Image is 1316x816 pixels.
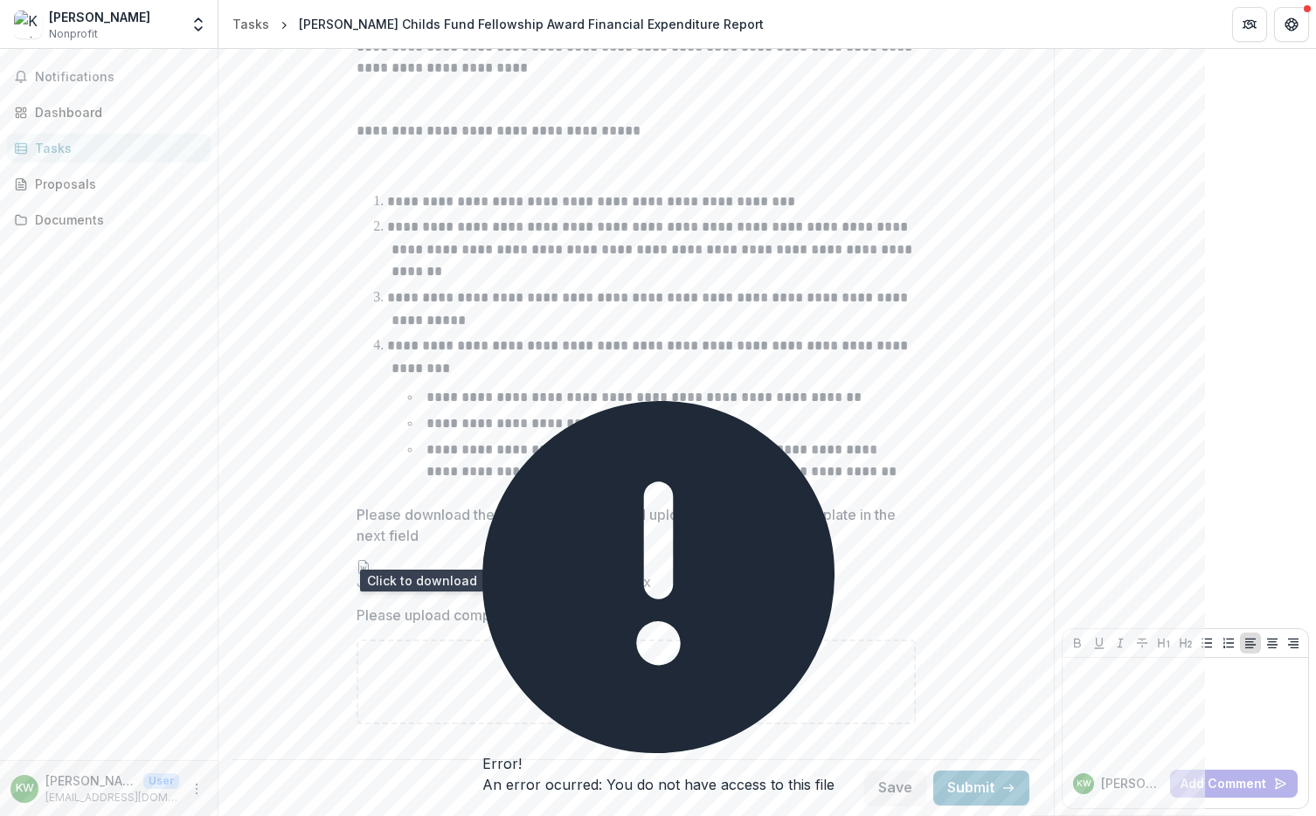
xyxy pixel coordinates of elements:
a: Tasks [225,11,276,37]
button: Bullet List [1196,633,1217,653]
button: Get Help [1274,7,1309,42]
button: Strike [1132,633,1153,653]
div: JCC Annual Financial Report Template.docx [357,560,651,591]
button: More [186,778,207,799]
span: Nonprofit [49,26,98,42]
button: Underline [1089,633,1110,653]
span: Notifications [35,70,204,85]
p: Please upload completed template [357,605,587,626]
a: Dashboard [7,98,211,127]
p: Please download the attached template and upload the completed template in the next field [357,504,905,546]
button: Heading 1 [1153,633,1174,653]
button: Heading 2 [1175,633,1196,653]
button: Submit [933,771,1029,806]
button: Add Comment [1170,770,1298,798]
p: [PERSON_NAME] [1101,774,1163,792]
button: Ordered List [1218,633,1239,653]
p: User [143,773,179,789]
button: Italicize [1110,633,1131,653]
a: Documents [7,205,211,234]
button: Align Center [1262,633,1283,653]
a: Proposals [7,169,211,198]
p: [PERSON_NAME] [45,771,136,790]
button: Align Right [1283,633,1304,653]
div: Tasks [35,139,197,157]
div: Kevin Wu [16,783,34,794]
p: Drag and drop files or [522,673,752,691]
div: Dashboard [35,103,197,121]
button: Partners [1232,7,1267,42]
div: Proposals [35,175,197,193]
img: Kevin Wu [14,10,42,38]
div: Tasks [232,15,269,33]
button: Align Left [1240,633,1261,653]
button: Save [864,771,926,806]
nav: breadcrumb [225,11,771,37]
div: Kevin Wu [1077,779,1091,788]
div: [PERSON_NAME] [49,8,150,26]
button: Open entity switcher [186,7,211,42]
a: Tasks [7,134,211,163]
p: [EMAIL_ADDRESS][DOMAIN_NAME] [45,790,179,806]
div: Documents [35,211,197,229]
span: click to browse [659,674,752,689]
span: JCC Annual Financial Report Template.docx [357,574,651,591]
button: Bold [1067,633,1088,653]
div: [PERSON_NAME] Childs Fund Fellowship Award Financial Expenditure Report [299,15,764,33]
button: Notifications [7,63,211,91]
